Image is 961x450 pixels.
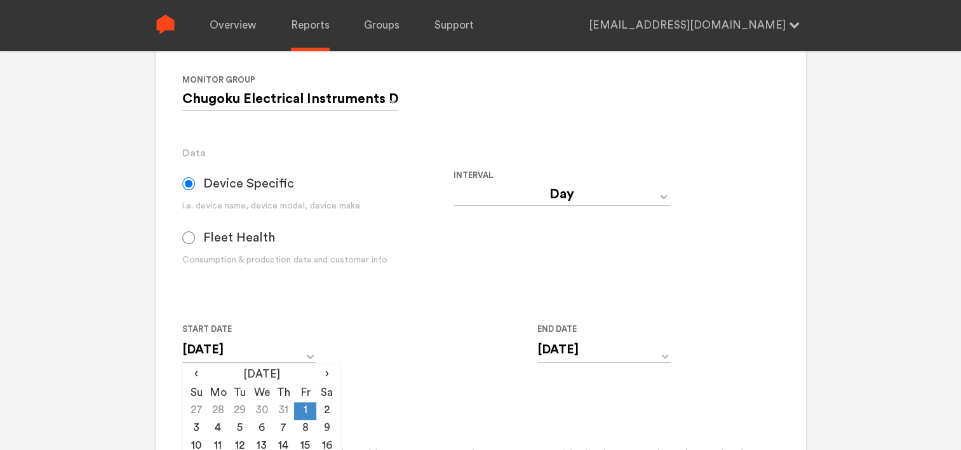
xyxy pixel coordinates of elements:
[182,72,403,88] label: Monitor Group
[185,367,207,382] span: ‹
[251,402,272,420] td: 30
[251,420,272,438] td: 6
[207,402,229,420] td: 28
[537,322,661,337] label: End Date
[229,420,251,438] td: 5
[207,420,229,438] td: 4
[454,168,715,183] label: Interval
[182,322,306,337] label: Start Date
[203,230,275,245] span: Fleet Health
[251,385,272,402] th: We
[316,385,338,402] th: Sa
[272,402,294,420] td: 31
[294,385,316,402] th: Fr
[182,177,195,190] input: Device Specific
[182,231,195,244] input: Fleet Health
[229,385,251,402] th: Tu
[203,176,294,191] span: Device Specific
[272,420,294,438] td: 7
[182,254,454,267] div: Consumption & production data and customer info
[316,402,338,420] td: 2
[185,385,207,402] th: Su
[156,15,175,34] img: Sense Logo
[316,367,338,382] span: ›
[229,402,251,420] td: 29
[294,420,316,438] td: 8
[185,402,207,420] td: 27
[182,200,454,213] div: i.e. device name, device model, device make
[207,367,316,385] th: [DATE]
[185,420,207,438] td: 3
[316,420,338,438] td: 9
[294,402,316,420] td: 1
[207,385,229,402] th: Mo
[182,146,779,161] h3: Data
[272,385,294,402] th: Th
